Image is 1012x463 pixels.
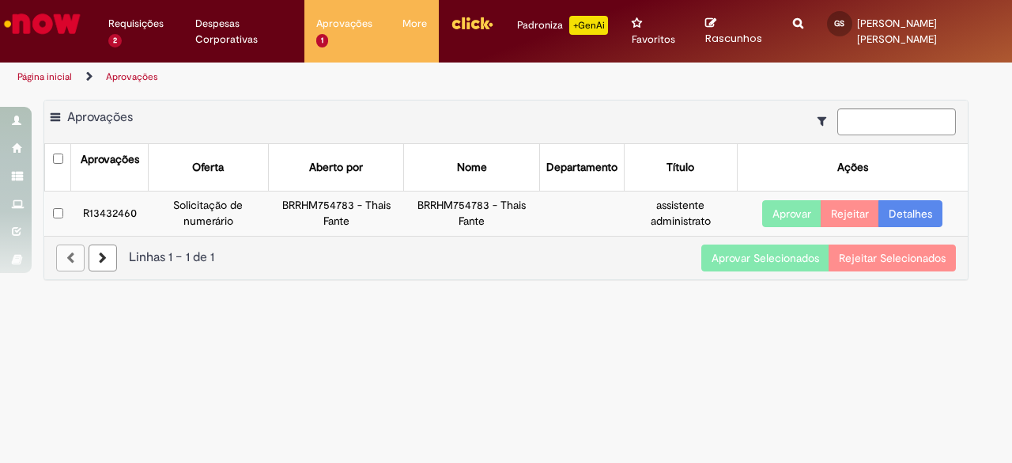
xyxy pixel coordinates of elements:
span: GS [834,18,844,28]
span: Requisições [108,16,164,32]
span: 2 [108,34,122,47]
span: [PERSON_NAME] [PERSON_NAME] [857,17,937,46]
a: Rascunhos [705,17,769,46]
div: Aprovações [81,152,139,168]
a: Detalhes [878,200,942,227]
span: Rascunhos [705,31,762,46]
span: More [402,16,427,32]
div: Padroniza [517,16,608,35]
ul: Trilhas de página [12,63,663,92]
td: R13432460 [71,192,149,236]
td: assistente administrato [625,192,738,236]
img: click_logo_yellow_360x200.png [451,11,493,35]
p: +GenAi [569,16,608,35]
th: Aprovações [71,144,149,191]
span: 1 [316,34,328,47]
td: BRRHM754783 - Thais Fante [404,192,540,236]
i: Mostrar filtros para: Suas Solicitações [818,116,834,127]
div: Oferta [192,160,224,176]
div: Departamento [546,160,617,176]
div: Título [666,160,694,176]
button: Rejeitar Selecionados [829,245,956,271]
span: Despesas Corporativas [195,16,293,47]
td: BRRHM754783 - Thais Fante [268,192,404,236]
a: Página inicial [17,70,72,83]
span: Aprovações [67,109,133,125]
div: Ações [837,160,868,176]
div: Nome [457,160,487,176]
a: Aprovações [106,70,158,83]
span: Favoritos [632,32,675,47]
span: Aprovações [316,16,372,32]
button: Aprovar [762,200,821,227]
button: Rejeitar [821,200,879,227]
img: ServiceNow [2,8,83,40]
button: Aprovar Selecionados [701,245,829,271]
div: Linhas 1 − 1 de 1 [56,249,956,267]
div: Aberto por [309,160,363,176]
td: Solicitação de numerário [149,192,269,236]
